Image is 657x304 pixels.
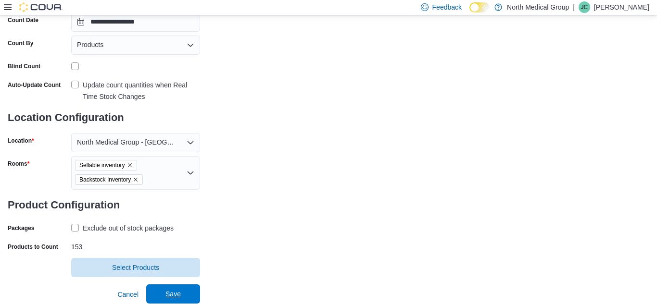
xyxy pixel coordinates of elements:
label: Rooms [8,160,29,168]
span: Select Products [112,263,159,272]
div: John Clark [579,1,590,13]
span: Sellable inventory [75,160,137,170]
button: Open list of options [187,169,194,177]
span: Cancel [117,290,139,299]
label: Auto-Update Count [8,81,61,89]
label: Count By [8,39,33,47]
button: Remove Sellable inventory from selection in this group [127,162,133,168]
h3: Product Configuration [8,190,200,220]
span: Backstock Inventory [79,175,131,184]
label: Products to Count [8,243,58,251]
span: Backstock Inventory [75,174,143,185]
span: Feedback [432,2,462,12]
span: Save [165,289,181,299]
label: Count Date [8,16,38,24]
button: Remove Backstock Inventory from selection in this group [133,177,139,182]
p: | [573,1,575,13]
img: Cova [19,2,63,12]
span: North Medical Group - [GEOGRAPHIC_DATA] [77,136,177,148]
button: Select Products [71,258,200,277]
span: JC [581,1,588,13]
input: Press the down key to open a popover containing a calendar. [71,12,200,32]
button: Open list of options [187,139,194,146]
input: Dark Mode [469,2,490,12]
button: Open list of options [187,41,194,49]
div: Update count quantities when Real Time Stock Changes [83,79,200,102]
p: [PERSON_NAME] [594,1,649,13]
label: Packages [8,224,34,232]
label: Location [8,137,34,145]
button: Save [146,284,200,304]
div: Exclude out of stock packages [83,222,174,234]
p: North Medical Group [507,1,569,13]
button: Cancel [114,285,142,304]
span: Sellable inventory [79,160,125,170]
span: Products [77,39,103,50]
h3: Location Configuration [8,102,200,133]
div: Blind Count [8,62,40,70]
div: 153 [71,239,200,251]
